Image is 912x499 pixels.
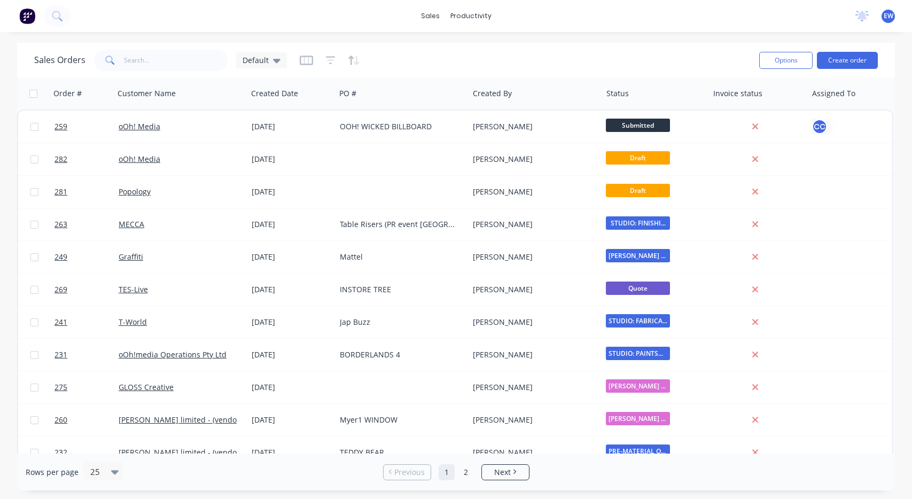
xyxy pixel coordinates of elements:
[252,447,331,458] div: [DATE]
[252,154,331,165] div: [DATE]
[34,55,85,65] h1: Sales Orders
[817,52,878,69] button: Create order
[340,284,458,295] div: INSTORE TREE
[54,111,119,143] a: 259
[54,306,119,338] a: 241
[54,176,119,208] a: 281
[606,184,670,197] span: Draft
[252,415,331,425] div: [DATE]
[713,88,762,99] div: Invoice status
[606,314,670,328] span: STUDIO: FABRICA...
[54,317,67,328] span: 241
[340,121,458,132] div: OOH! WICKED BILLBOARD
[759,52,813,69] button: Options
[252,219,331,230] div: [DATE]
[473,382,591,393] div: [PERSON_NAME]
[884,11,893,21] span: EW
[119,415,279,425] a: [PERSON_NAME] limited - (vendor #7008950)
[606,151,670,165] span: Draft
[54,404,119,436] a: 260
[812,119,828,135] button: CC
[416,8,445,24] div: sales
[54,274,119,306] a: 269
[119,349,227,360] a: oOh!media Operations Pty Ltd
[124,50,228,71] input: Search...
[26,467,79,478] span: Rows per page
[445,8,497,24] div: productivity
[54,371,119,403] a: 275
[119,317,147,327] a: T-World
[812,88,855,99] div: Assigned To
[119,219,144,229] a: MECCA
[54,349,67,360] span: 231
[606,119,670,132] span: Submitted
[119,121,160,131] a: oOh! Media
[54,121,67,132] span: 259
[243,54,269,66] span: Default
[54,208,119,240] a: 263
[19,8,35,24] img: Factory
[473,252,591,262] div: [PERSON_NAME]
[606,347,670,360] span: STUDIO: PAINTSH...
[394,467,425,478] span: Previous
[606,216,670,230] span: STUDIO: FINISHI...
[252,284,331,295] div: [DATE]
[119,382,174,392] a: GLOSS Creative
[606,282,670,295] span: Quote
[252,186,331,197] div: [DATE]
[494,467,511,478] span: Next
[54,447,67,458] span: 232
[252,317,331,328] div: [DATE]
[54,415,67,425] span: 260
[340,317,458,328] div: Jap Buzz
[54,186,67,197] span: 281
[54,382,67,393] span: 275
[119,252,143,262] a: Graffiti
[119,284,148,294] a: TES-Live
[119,447,279,457] a: [PERSON_NAME] limited - (vendor #7008950)
[439,464,455,480] a: Page 1 is your current page
[340,252,458,262] div: Mattel
[340,447,458,458] div: TEDDY BEAR
[54,252,67,262] span: 249
[119,186,151,197] a: Popology
[606,445,670,458] span: PRE-MATERIAL OR...
[473,154,591,165] div: [PERSON_NAME]
[339,88,356,99] div: PO #
[54,143,119,175] a: 282
[606,88,629,99] div: Status
[54,339,119,371] a: 231
[473,349,591,360] div: [PERSON_NAME]
[458,464,474,480] a: Page 2
[54,436,119,469] a: 232
[606,249,670,262] span: [PERSON_NAME] - DESIGN
[606,412,670,425] span: [PERSON_NAME] - DESIGN
[473,186,591,197] div: [PERSON_NAME]
[252,382,331,393] div: [DATE]
[54,284,67,295] span: 269
[119,154,160,164] a: oOh! Media
[54,219,67,230] span: 263
[252,121,331,132] div: [DATE]
[473,121,591,132] div: [PERSON_NAME]
[340,415,458,425] div: Myer1 WINDOW
[54,154,67,165] span: 282
[53,88,82,99] div: Order #
[340,219,458,230] div: Table Risers (PR event [GEOGRAPHIC_DATA])
[473,219,591,230] div: [PERSON_NAME]
[473,88,512,99] div: Created By
[606,379,670,393] span: [PERSON_NAME] - DESIGN
[379,464,534,480] ul: Pagination
[482,467,529,478] a: Next page
[251,88,298,99] div: Created Date
[252,252,331,262] div: [DATE]
[473,447,591,458] div: [PERSON_NAME]
[473,415,591,425] div: [PERSON_NAME]
[384,467,431,478] a: Previous page
[473,317,591,328] div: [PERSON_NAME]
[54,241,119,273] a: 249
[340,349,458,360] div: BORDERLANDS 4
[473,284,591,295] div: [PERSON_NAME]
[118,88,176,99] div: Customer Name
